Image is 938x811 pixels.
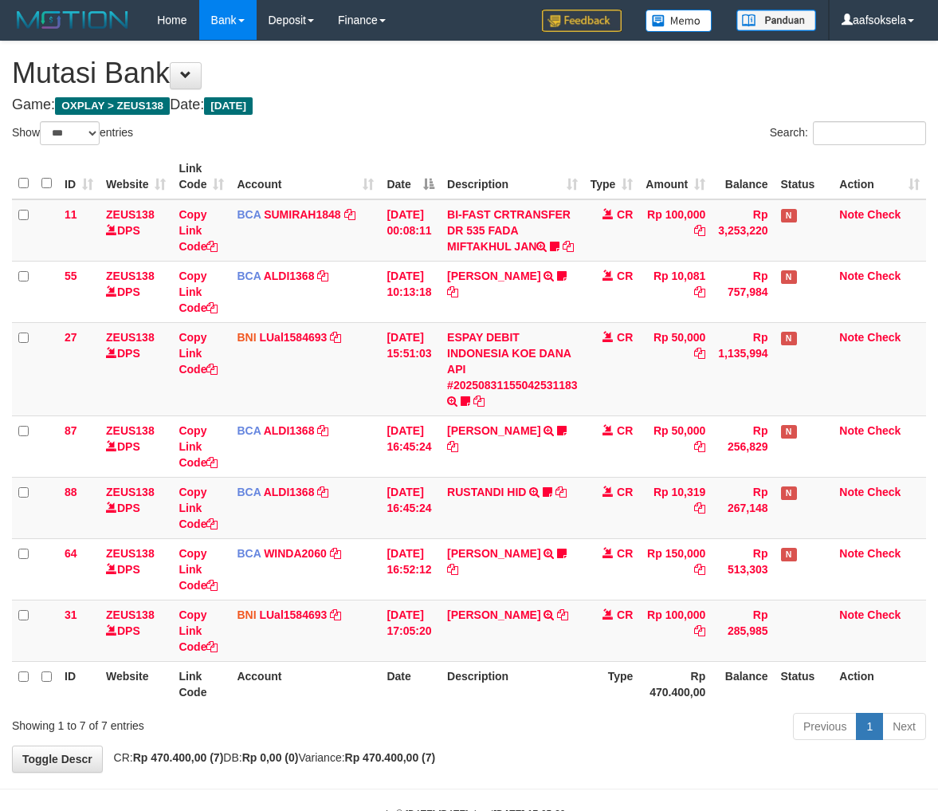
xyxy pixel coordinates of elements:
a: Check [867,331,901,344]
td: Rp 1,135,994 [712,322,774,415]
a: Copy Link Code [179,270,218,314]
span: 64 [65,547,77,560]
h4: Game: Date: [12,97,926,113]
th: Type: activate to sort column ascending [584,154,640,199]
a: SUMIRAH1848 [264,208,340,221]
td: Rp 285,985 [712,600,774,661]
a: Copy SUMIRAH1848 to clipboard [344,208,355,221]
td: Rp 513,303 [712,538,774,600]
span: Has Note [781,486,797,500]
a: Previous [793,713,857,740]
td: DPS [100,600,172,661]
a: [PERSON_NAME] [447,270,540,282]
td: Rp 100,000 [639,199,712,262]
span: 55 [65,270,77,282]
span: Has Note [781,425,797,439]
a: Copy Link Code [179,486,218,530]
a: Copy BI-FAST CRTRANSFER DR 535 FADA MIFTAKHUL JAN to clipboard [563,240,574,253]
img: panduan.png [736,10,816,31]
span: Has Note [781,270,797,284]
a: Copy ESPAY DEBIT INDONESIA KOE DANA API #20250831155042531183 to clipboard [473,395,485,407]
th: Balance [712,661,774,707]
th: Account [230,661,380,707]
a: ZEUS138 [106,331,155,344]
strong: Rp 470.400,00 (7) [345,751,436,764]
td: Rp 100,000 [639,600,712,661]
td: DPS [100,538,172,600]
td: Rp 10,081 [639,261,712,322]
span: OXPLAY > ZEUS138 [55,97,170,115]
a: Note [839,208,864,221]
th: Balance [712,154,774,199]
a: [PERSON_NAME] [447,424,540,437]
th: Date [380,661,441,707]
a: ZEUS138 [106,208,155,221]
a: Copy Rp 10,319 to clipboard [694,502,705,514]
a: Note [839,547,864,560]
td: DPS [100,415,172,477]
span: Has Note [781,332,797,345]
td: [DATE] 10:13:18 [380,261,441,322]
a: [PERSON_NAME] [447,547,540,560]
a: Copy Rp 50,000 to clipboard [694,347,705,360]
td: [DATE] 16:52:12 [380,538,441,600]
a: ZEUS138 [106,608,155,621]
th: Date: activate to sort column descending [380,154,441,199]
h1: Mutasi Bank [12,57,926,89]
a: Copy Rp 50,000 to clipboard [694,440,705,453]
span: CR [617,331,633,344]
td: DPS [100,199,172,262]
a: ALDI1368 [264,424,315,437]
span: CR [617,547,633,560]
a: Copy ISMULLAH SARAGIH to clipboard [447,563,458,576]
a: Note [839,270,864,282]
a: Check [867,486,901,498]
a: Copy ALDI1368 to clipboard [317,424,328,437]
img: MOTION_logo.png [12,8,133,32]
a: Note [839,486,864,498]
a: ESPAY DEBIT INDONESIA KOE DANA API #20250831155042531183 [447,331,578,392]
th: Link Code: activate to sort column ascending [172,154,230,199]
strong: Rp 0,00 (0) [242,751,299,764]
a: Copy ALDI1368 to clipboard [317,270,328,282]
a: Next [882,713,926,740]
a: Note [839,331,864,344]
span: BNI [237,331,256,344]
span: BCA [237,424,261,437]
th: Type [584,661,640,707]
td: DPS [100,477,172,538]
a: Copy ARI SATRIYA to clipboard [557,608,568,621]
th: Action: activate to sort column ascending [833,154,926,199]
th: Account: activate to sort column ascending [230,154,380,199]
a: 1 [856,713,883,740]
a: Check [867,208,901,221]
td: Rp 267,148 [712,477,774,538]
td: Rp 757,984 [712,261,774,322]
a: Toggle Descr [12,746,103,773]
span: CR: DB: Variance: [106,751,436,764]
span: 27 [65,331,77,344]
td: Rp 150,000 [639,538,712,600]
img: Button%20Memo.svg [646,10,712,32]
span: CR [617,270,633,282]
td: Rp 50,000 [639,415,712,477]
td: Rp 256,829 [712,415,774,477]
a: Copy Rp 100,000 to clipboard [694,224,705,237]
span: BCA [237,270,261,282]
th: Status [775,154,834,199]
a: Copy Rp 150,000 to clipboard [694,563,705,576]
a: LUal1584693 [259,608,327,621]
a: Note [839,424,864,437]
td: [DATE] 00:08:11 [380,199,441,262]
td: BI-FAST CRTRANSFER DR 535 FADA MIFTAKHUL JAN [441,199,584,262]
span: Has Note [781,548,797,561]
input: Search: [813,121,926,145]
a: ZEUS138 [106,424,155,437]
th: Description [441,661,584,707]
a: Note [839,608,864,621]
td: [DATE] 16:45:24 [380,477,441,538]
a: Copy LUal1584693 to clipboard [330,331,341,344]
label: Search: [770,121,926,145]
span: BNI [237,608,256,621]
a: Copy ALDI1368 to clipboard [317,486,328,498]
